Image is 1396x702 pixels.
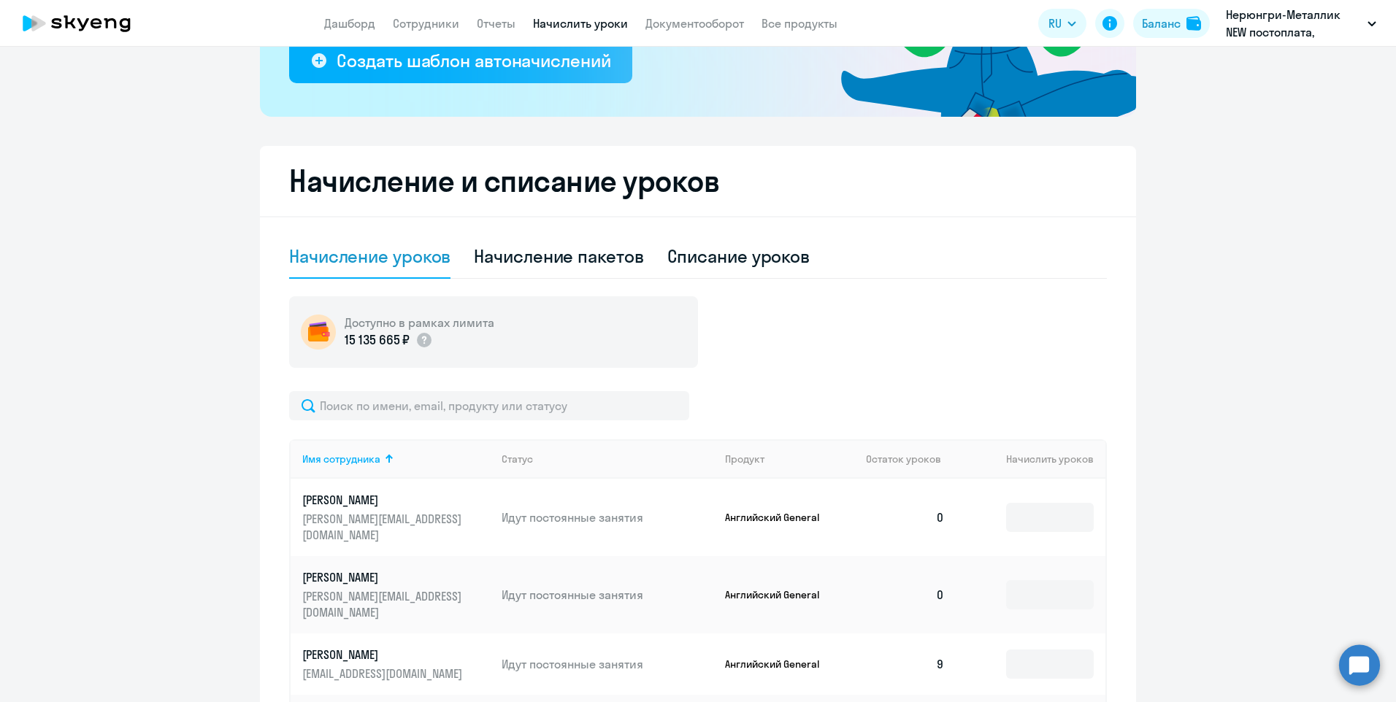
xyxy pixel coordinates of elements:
td: 0 [854,556,956,633]
button: RU [1038,9,1086,38]
p: Английский General [725,588,835,601]
td: 9 [854,633,956,695]
div: Статус [502,452,533,466]
a: Сотрудники [393,16,459,31]
p: 15 135 665 ₽ [345,331,410,350]
img: balance [1186,16,1201,31]
a: Отчеты [477,16,515,31]
button: Создать шаблон автоначислений [289,39,632,83]
div: Списание уроков [667,244,810,268]
td: 0 [854,479,956,556]
th: Начислить уроков [956,439,1105,479]
a: Дашборд [324,16,375,31]
h5: Доступно в рамках лимита [345,315,494,331]
div: Начисление уроков [289,244,450,268]
a: [PERSON_NAME][EMAIL_ADDRESS][DOMAIN_NAME] [302,647,490,682]
p: [PERSON_NAME][EMAIL_ADDRESS][DOMAIN_NAME] [302,588,466,620]
a: Начислить уроки [533,16,628,31]
p: [PERSON_NAME][EMAIL_ADDRESS][DOMAIN_NAME] [302,511,466,543]
p: Идут постоянные занятия [502,509,713,525]
p: Идут постоянные занятия [502,587,713,603]
a: Документооборот [645,16,744,31]
p: [PERSON_NAME] [302,647,466,663]
div: Имя сотрудника [302,452,490,466]
input: Поиск по имени, email, продукту или статусу [289,391,689,420]
span: RU [1048,15,1062,32]
p: [PERSON_NAME] [302,492,466,508]
p: [PERSON_NAME] [302,569,466,585]
div: Баланс [1142,15,1181,32]
img: wallet-circle.png [301,315,336,350]
div: Продукт [725,452,764,466]
div: Остаток уроков [866,452,956,466]
p: Английский General [725,657,835,671]
p: Нерюнгри-Металлик NEW постоплата, НОРДГОЛД МЕНЕДЖМЕНТ, ООО [1226,6,1362,41]
button: Балансbalance [1133,9,1210,38]
a: [PERSON_NAME][PERSON_NAME][EMAIL_ADDRESS][DOMAIN_NAME] [302,492,490,543]
span: Остаток уроков [866,452,941,466]
div: Статус [502,452,713,466]
p: Идут постоянные занятия [502,656,713,672]
button: Нерюнгри-Металлик NEW постоплата, НОРДГОЛД МЕНЕДЖМЕНТ, ООО [1219,6,1384,41]
h2: Начисление и списание уроков [289,163,1107,198]
div: Имя сотрудника [302,452,380,466]
div: Начисление пакетов [474,244,643,268]
p: Английский General [725,511,835,524]
div: Создать шаблон автоначислений [337,49,610,72]
p: [EMAIL_ADDRESS][DOMAIN_NAME] [302,666,466,682]
div: Продукт [725,452,855,466]
a: [PERSON_NAME][PERSON_NAME][EMAIL_ADDRESS][DOMAIN_NAME] [302,569,490,620]
a: Все продукты [762,16,837,31]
